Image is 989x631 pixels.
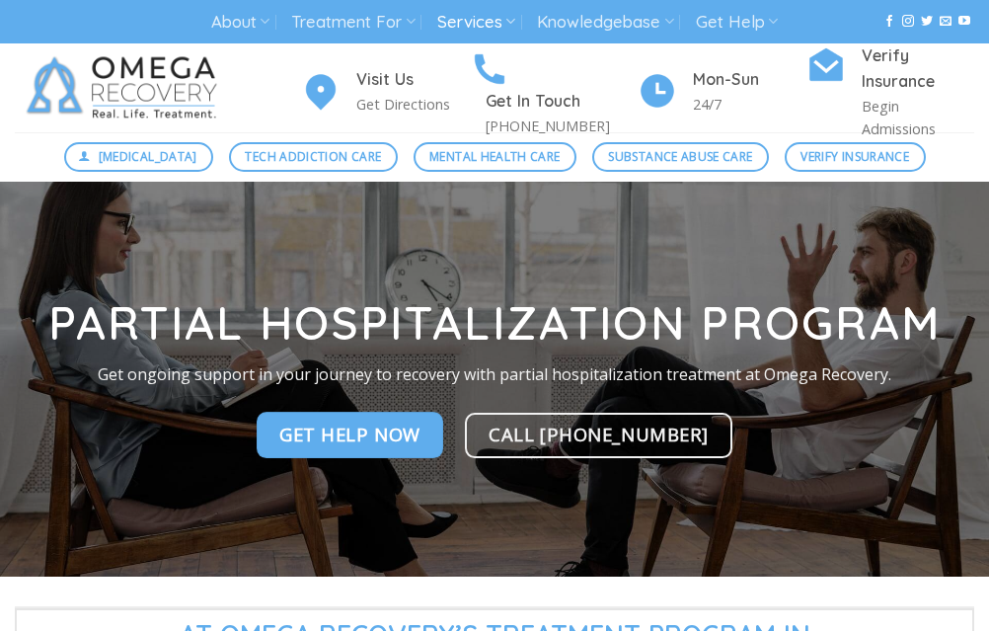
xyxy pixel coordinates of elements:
[429,147,560,166] span: Mental Health Care
[48,294,942,352] strong: Partial Hospitalization Program
[902,15,914,29] a: Follow on Instagram
[356,67,470,93] h4: Visit Us
[958,15,970,29] a: Follow on YouTube
[806,43,975,140] a: Verify Insurance Begin Admissions
[592,142,769,172] a: Substance Abuse Care
[800,147,909,166] span: Verify Insurance
[940,15,951,29] a: Send us an email
[279,421,420,449] span: Get Help Now
[486,89,639,115] h4: Get In Touch
[437,4,515,40] a: Services
[862,43,975,95] h4: Verify Insurance
[15,43,237,132] img: Omega Recovery
[696,4,778,40] a: Get Help
[883,15,895,29] a: Follow on Facebook
[301,67,470,116] a: Visit Us Get Directions
[486,115,639,137] p: [PHONE_NUMBER]
[489,420,709,448] span: Call [PHONE_NUMBER]
[693,93,806,116] p: 24/7
[356,93,470,116] p: Get Directions
[862,95,975,140] p: Begin Admissions
[921,15,933,29] a: Follow on Twitter
[693,67,806,93] h4: Mon-Sun
[257,413,443,458] a: Get Help Now
[229,142,398,172] a: Tech Addiction Care
[470,46,639,137] a: Get In Touch [PHONE_NUMBER]
[465,413,732,458] a: Call [PHONE_NUMBER]
[64,142,214,172] a: [MEDICAL_DATA]
[211,4,269,40] a: About
[608,147,752,166] span: Substance Abuse Care
[785,142,926,172] a: Verify Insurance
[99,147,197,166] span: [MEDICAL_DATA]
[245,147,381,166] span: Tech Addiction Care
[537,4,673,40] a: Knowledgebase
[414,142,576,172] a: Mental Health Care
[291,4,415,40] a: Treatment For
